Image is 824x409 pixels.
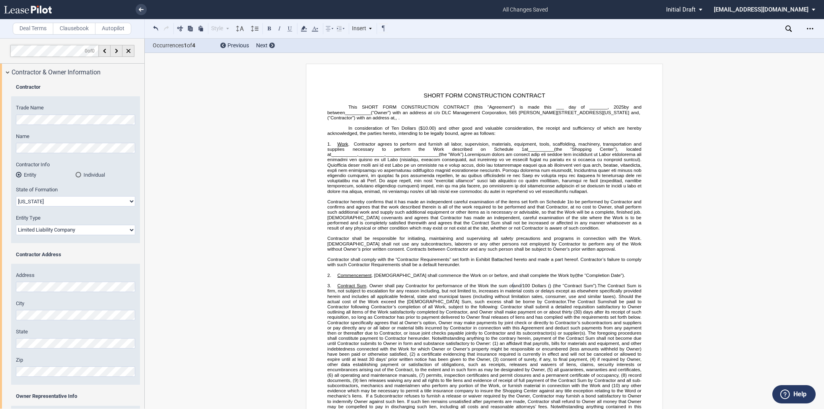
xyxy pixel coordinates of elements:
[804,22,816,35] div: Open Lease options menu
[16,186,135,193] label: State of Formation
[666,6,696,13] span: Initial Draft
[793,389,807,399] label: Help
[16,300,135,307] label: City
[500,356,596,362] span: consent of surety, if any, to final payment, (4)
[337,141,348,146] span: Work
[424,92,545,99] span: SHORT FORM CONSTRUCTION CONTRACT
[327,199,643,230] span: to be performed by Contractor and confirms and agrees that the work described therein is all of t...
[16,214,135,222] label: Entity Type
[16,272,135,279] label: Address
[327,273,331,278] span: 2.
[351,23,374,34] div: Insert
[153,41,214,50] span: Occurrences of
[151,23,161,33] button: Undo
[95,23,131,35] label: Autopilot
[337,273,371,278] span: Commencement
[398,115,400,120] span: .
[327,372,643,383] span: record documents, (9)
[16,356,135,364] label: Zip
[327,356,643,372] span: if required by Owner, other data establishing payment or satisfaction of obligations, such as rec...
[16,393,77,399] b: Owner Representative Info
[275,23,284,33] button: Italic
[567,199,570,204] a: 1
[519,110,639,115] span: [PERSON_NAME][STREET_ADDRESS][US_STATE] and
[396,115,397,120] span: ,
[413,152,439,157] span: __________
[327,199,566,204] span: Contractor hereby confirms that it has made an independent careful examination of the items set f...
[220,42,249,50] div: Previous
[327,236,643,251] span: Contractor shall be responsible for initiating, maintaining and supervising all safety precaution...
[327,283,643,304] span: The Contract Sum is firm, not subject to escalation for any reason including, but not limited to,...
[366,283,513,288] span: . Owner shall pay Contractor for performance of the Work the sum of
[348,104,564,109] span: This SHORT FORM CONSTRUCTION CONTRACT (this “Agreement”) is made this ___
[327,125,643,136] span: In consideration of Ten Dollars ($10.00) and other good and valuable consideration, the receipt a...
[327,141,331,146] span: 1.
[639,110,640,115] span: ,
[395,115,396,120] span: ,
[528,146,554,152] span: __________
[357,152,358,157] span: ,
[327,257,490,262] span: Contractor shall comply with the “Contractor Requirements” set forth in Exhibit
[772,385,816,403] button: Help
[327,341,643,356] span: an affidavit that payrolls, bills for materials and equipment, and other indebtedness connected w...
[53,23,95,35] label: Clausebook
[192,42,195,49] b: 4
[327,378,641,388] span: lien releases waiving any and all rights to file liens and evidence of receipt of full payment of...
[358,152,384,157] span: __________
[327,115,395,120] span: (“Contractor”) with an address at
[345,110,371,115] span: __________
[16,84,41,90] b: Contractor
[567,299,607,304] span: The Contract Sum
[327,104,643,115] span: by and between
[327,152,643,194] span: Loremipsum dolors am consect adip eli seddoe tem incididunt ut Labor etdolorema ali enimadmi ven ...
[327,299,643,315] span: shall be paid to Contractor following Contractor’s completion of all Work, subject to the followi...
[327,383,643,399] span: any other evidence which may be necessary to permit a title insurance company to insure the Shopp...
[85,48,95,53] span: of
[196,23,206,33] button: Paste
[327,283,331,288] span: 3.
[256,42,268,49] span: Next
[327,351,643,362] span: a certificate evidencing that insurance required is currently in effect and will not be canceled ...
[386,152,412,157] span: __________
[13,23,53,35] label: Deal Terms
[513,283,521,288] span: and
[16,328,135,335] label: State
[331,152,357,157] span: __________
[507,273,575,278] span: , and shall complete the Work by
[337,283,366,288] span: Contract Sum
[614,104,624,109] span: 2025
[334,372,425,378] span: all operating and maintenance manuals, (7)
[327,141,643,152] span: Contractor agrees to perform and furnish all labor, supervision, materials, equipment, tools, sca...
[327,367,643,377] span: all guarantees, warranties and certificates, (6)
[550,283,598,288] span: ) (the “Contract Sum”).
[256,42,275,50] div: Next
[227,42,249,49] span: Previous
[575,273,625,278] span: (the “Completion Date”).
[426,372,627,378] span: permits, inspection certificates and permit closures and a permanent certificate of occupancy, (8)
[379,23,388,33] button: Toggle Control Characters
[16,251,61,257] b: Contractor Address
[16,133,135,140] label: Name
[521,283,550,288] span: /100 Dollars (
[85,48,87,53] span: 0
[385,152,386,157] span: ,
[92,48,95,53] span: 0
[175,23,185,33] button: Cut
[327,309,643,346] span: (30) days after its receipt of such requisition, so long as Contractor has prior to payment deliv...
[264,23,274,33] button: Bold
[327,257,643,267] span: attached hereto and made a part hereof. Contractor’s failure to comply with such Contractor Requi...
[285,23,295,33] button: Underline
[16,171,76,178] md-radio-button: Entity
[12,68,101,77] span: Contractor & Owner Information
[569,104,609,109] span: day of _______,
[16,104,135,111] label: Trade Name
[371,273,507,278] span: . [DEMOGRAPHIC_DATA] shall commence the Work on or before
[348,141,349,146] span: .
[522,146,525,152] a: 1
[184,42,187,49] b: 1
[499,1,552,18] span: all changes saved
[492,257,495,262] a: B
[371,110,517,115] span: (“Owner”) with an address at c/o DLC Management Corporation, 565
[186,23,195,33] button: Copy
